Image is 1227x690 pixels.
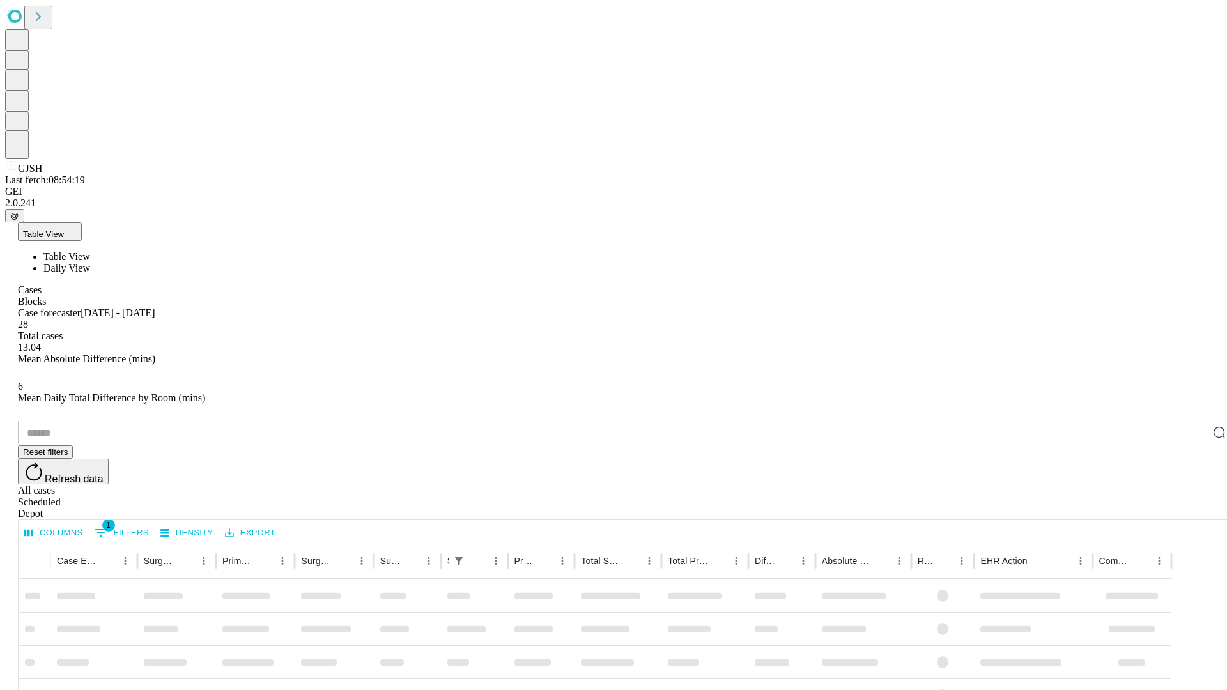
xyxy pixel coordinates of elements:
button: Menu [1072,552,1090,570]
button: Show filters [91,523,152,543]
button: Menu [353,552,371,570]
button: Menu [487,552,505,570]
div: Surgery Name [301,556,333,566]
button: Sort [469,552,487,570]
div: Resolved in EHR [918,556,934,566]
div: Case Epic Id [57,556,97,566]
button: Sort [256,552,274,570]
span: [DATE] - [DATE] [81,307,155,318]
div: Total Predicted Duration [668,556,708,566]
div: Surgeon Name [144,556,176,566]
button: Sort [935,552,953,570]
div: Primary Service [222,556,254,566]
button: Sort [335,552,353,570]
button: Sort [402,552,420,570]
button: Density [157,523,217,543]
button: Menu [1150,552,1168,570]
button: Sort [1029,552,1047,570]
span: Total cases [18,330,63,341]
button: Menu [640,552,658,570]
button: Sort [872,552,890,570]
button: Refresh data [18,459,109,484]
button: Table View [18,222,82,241]
span: @ [10,211,19,220]
button: Menu [890,552,908,570]
span: GJSH [18,163,42,174]
span: Mean Absolute Difference (mins) [18,353,155,364]
button: Menu [116,552,134,570]
button: Sort [776,552,794,570]
button: Reset filters [18,445,73,459]
div: EHR Action [980,556,1027,566]
button: @ [5,209,24,222]
span: Refresh data [45,473,104,484]
button: Sort [709,552,727,570]
div: Total Scheduled Duration [581,556,621,566]
span: Table View [23,229,64,239]
button: Menu [420,552,438,570]
span: 13.04 [18,342,41,353]
button: Sort [536,552,553,570]
span: Daily View [43,263,90,273]
div: Difference [755,556,775,566]
span: Reset filters [23,447,68,457]
div: GEI [5,186,1222,197]
button: Show filters [450,552,468,570]
button: Menu [274,552,291,570]
button: Menu [727,552,745,570]
button: Menu [553,552,571,570]
button: Sort [98,552,116,570]
button: Export [222,523,279,543]
button: Menu [794,552,812,570]
div: Comments [1099,556,1131,566]
span: Case forecaster [18,307,81,318]
button: Select columns [21,523,86,543]
span: Table View [43,251,90,262]
button: Sort [622,552,640,570]
button: Menu [195,552,213,570]
span: Mean Daily Total Difference by Room (mins) [18,392,205,403]
span: 6 [18,381,23,392]
span: 28 [18,319,28,330]
div: Predicted In Room Duration [514,556,535,566]
div: Scheduled In Room Duration [447,556,449,566]
button: Sort [1132,552,1150,570]
button: Sort [177,552,195,570]
span: Last fetch: 08:54:19 [5,174,85,185]
div: 1 active filter [450,552,468,570]
span: 1 [102,519,115,532]
div: 2.0.241 [5,197,1222,209]
button: Menu [953,552,971,570]
div: Absolute Difference [822,556,871,566]
div: Surgery Date [380,556,401,566]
